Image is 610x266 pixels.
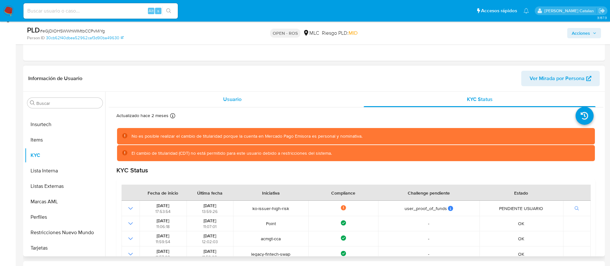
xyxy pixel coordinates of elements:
input: Buscar usuario o caso... [23,7,178,15]
a: 30cb62f40dbea52962caf3d90ba49630 [46,35,123,41]
p: Actualizado hace 2 meses [116,113,168,119]
button: Buscar [30,100,35,105]
span: 3.157.3 [597,15,607,20]
input: Buscar [36,100,100,106]
span: Alt [149,8,154,14]
a: Salir [598,7,605,14]
button: Perfiles [25,209,105,225]
span: Usuario [223,96,241,103]
p: rociodaniela.benavidescatalan@mercadolibre.cl [544,8,596,14]
span: MID [349,29,358,37]
span: # eGjDIOHSWWhWIMtbCCPvMiYg [40,28,105,34]
span: Acciones [572,28,590,38]
button: Items [25,132,105,148]
span: KYC Status [467,96,493,103]
span: s [157,8,159,14]
button: Lista Interna [25,163,105,179]
span: Riesgo PLD: [322,30,358,37]
b: Person ID [27,35,45,41]
button: Acciones [567,28,601,38]
p: OPEN - ROS [270,29,300,38]
div: MLC [303,30,319,37]
button: search-icon [162,6,175,15]
button: Restricciones Nuevo Mundo [25,225,105,240]
button: Ver Mirada por Persona [521,71,600,86]
span: Accesos rápidos [481,7,517,14]
button: Tarjetas [25,240,105,256]
button: Insurtech [25,117,105,132]
a: Notificaciones [524,8,529,14]
button: Listas Externas [25,179,105,194]
span: Ver Mirada por Persona [530,71,585,86]
h1: Información de Usuario [28,75,82,82]
button: Marcas AML [25,194,105,209]
button: KYC [25,148,105,163]
b: PLD [27,25,40,35]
